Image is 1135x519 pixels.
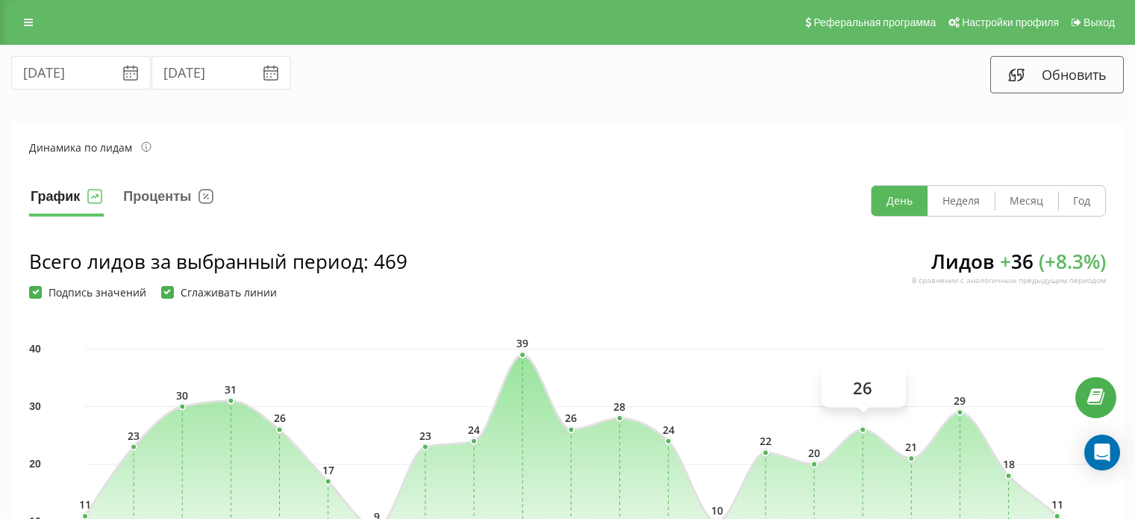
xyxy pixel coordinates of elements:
text: 18 [1003,457,1015,471]
span: ( + 8.3 %) [1039,248,1106,275]
button: Неделя [928,186,995,216]
text: 23 [419,429,431,443]
button: График [29,185,104,217]
span: Настройки профиля [962,16,1059,28]
text: 28 [613,400,625,414]
text: 30 [29,400,41,412]
text: 24 [468,423,480,437]
text: 24 [663,423,675,437]
text: 31 [225,382,237,397]
button: Месяц [995,186,1058,216]
text: 11 [79,497,91,512]
text: 20 [808,446,820,460]
text: 26 [565,411,577,425]
text: 40 [29,343,41,355]
button: Год [1058,186,1105,216]
text: 23 [128,429,140,443]
text: 29 [954,394,966,408]
text: 11 [1051,497,1063,512]
button: Проценты [122,185,215,217]
div: Open Intercom Messenger [1084,435,1120,470]
text: 39 [516,336,528,350]
text: 17 [322,463,334,477]
div: Всего лидов за выбранный период : 469 [29,248,407,275]
text: 21 [905,440,917,454]
div: Динамика по лидам [29,140,151,155]
div: В сравнении с аналогичным предыдущим периодом [912,275,1106,285]
button: Обновить [990,56,1124,93]
text: 30 [176,388,188,403]
span: Реферальная программа [813,16,936,28]
label: Сглаживать линии [161,286,277,299]
text: 10 [711,503,723,518]
text: 20 [29,458,41,470]
text: 26 [853,376,872,399]
label: Подпись значений [29,286,146,299]
div: Лидов 36 [912,248,1106,299]
button: День [872,186,928,216]
span: Выход [1084,16,1115,28]
text: 22 [760,434,772,448]
span: + [1000,248,1011,275]
text: 26 [274,411,286,425]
